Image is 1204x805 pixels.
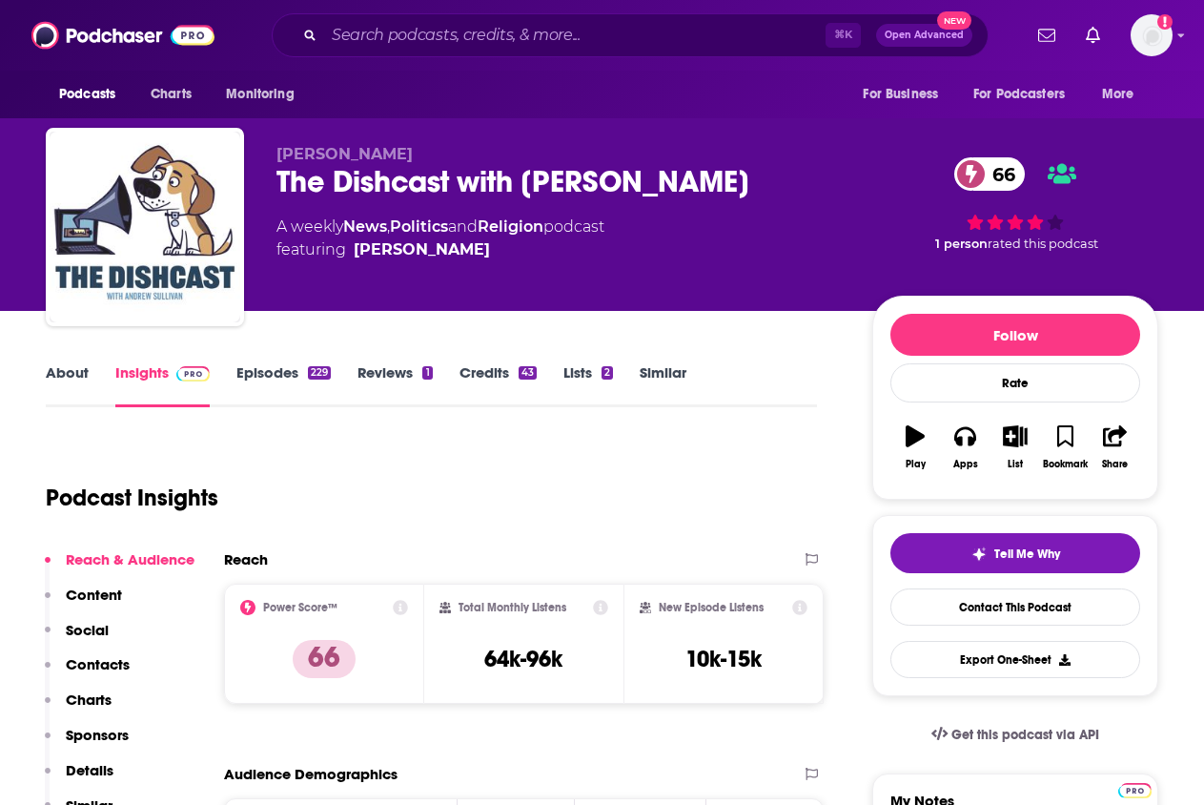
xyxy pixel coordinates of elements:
a: Show notifications dropdown [1031,19,1063,52]
span: , [387,217,390,236]
div: 229 [308,366,331,380]
div: Search podcasts, credits, & more... [272,13,989,57]
a: Similar [640,363,686,407]
a: Credits43 [459,363,537,407]
a: Pro website [1118,780,1152,798]
button: Social [45,621,109,656]
span: For Business [863,81,938,108]
div: Rate [890,363,1140,402]
span: Tell Me Why [994,547,1060,562]
p: Sponsors [66,726,129,744]
a: About [46,363,89,407]
p: Details [66,761,113,779]
span: featuring [276,238,604,261]
h2: Power Score™ [263,601,337,614]
a: Episodes229 [236,363,331,407]
button: Details [45,761,113,796]
img: tell me why sparkle [971,547,987,562]
span: For Podcasters [973,81,1065,108]
a: Religion [478,217,543,236]
input: Search podcasts, credits, & more... [324,20,826,51]
img: User Profile [1131,14,1173,56]
a: InsightsPodchaser Pro [115,363,210,407]
button: open menu [46,76,140,113]
a: Politics [390,217,448,236]
span: Open Advanced [885,31,964,40]
span: Monitoring [226,81,294,108]
span: rated this podcast [988,237,1098,251]
h2: Reach [224,550,268,568]
a: Charts [138,76,203,113]
button: open menu [213,76,318,113]
div: 2 [602,366,613,380]
span: [PERSON_NAME] [276,145,413,163]
button: Open AdvancedNew [876,24,972,47]
p: Reach & Audience [66,550,194,568]
button: open menu [1089,76,1158,113]
div: Share [1102,459,1128,470]
span: More [1102,81,1134,108]
h2: Total Monthly Listens [459,601,566,614]
h3: 64k-96k [484,645,562,673]
p: Content [66,586,122,604]
img: Podchaser Pro [176,366,210,382]
button: tell me why sparkleTell Me Why [890,533,1140,573]
button: Show profile menu [1131,14,1173,56]
button: Share [1091,413,1140,482]
a: Lists2 [563,363,613,407]
button: Charts [45,691,112,726]
button: Bookmark [1040,413,1090,482]
span: 1 person [935,237,988,251]
p: Contacts [66,655,130,673]
button: Follow [890,314,1140,356]
h2: Audience Demographics [224,765,398,783]
button: Reach & Audience [45,550,194,586]
h1: Podcast Insights [46,484,218,512]
p: Charts [66,691,112,709]
div: 43 [519,366,537,380]
p: 66 [293,640,356,678]
img: Podchaser - Follow, Share and Rate Podcasts [31,17,214,53]
span: New [937,11,971,30]
a: Get this podcast via API [916,712,1114,758]
a: News [343,217,387,236]
button: Export One-Sheet [890,641,1140,678]
a: Reviews1 [357,363,432,407]
img: Podchaser Pro [1118,783,1152,798]
div: A weekly podcast [276,216,604,261]
div: [PERSON_NAME] [354,238,490,261]
button: open menu [961,76,1092,113]
div: List [1008,459,1023,470]
p: Social [66,621,109,639]
span: Podcasts [59,81,115,108]
span: Get this podcast via API [951,727,1099,743]
button: open menu [849,76,962,113]
div: 1 [422,366,432,380]
span: and [448,217,478,236]
a: 66 [954,157,1025,191]
a: Contact This Podcast [890,588,1140,626]
div: Play [906,459,926,470]
span: ⌘ K [826,23,861,48]
div: Bookmark [1043,459,1088,470]
h3: 10k-15k [685,645,762,673]
svg: Add a profile image [1157,14,1173,30]
h2: New Episode Listens [659,601,764,614]
button: Apps [940,413,990,482]
button: List [990,413,1040,482]
img: The Dishcast with Andrew Sullivan [50,132,240,322]
div: Apps [953,459,978,470]
span: Charts [151,81,192,108]
button: Play [890,413,940,482]
span: 66 [973,157,1025,191]
button: Contacts [45,655,130,691]
button: Content [45,586,122,621]
button: Sponsors [45,726,129,761]
span: Logged in as tinajoell1 [1131,14,1173,56]
a: Show notifications dropdown [1078,19,1108,52]
div: 66 1 personrated this podcast [872,145,1158,263]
